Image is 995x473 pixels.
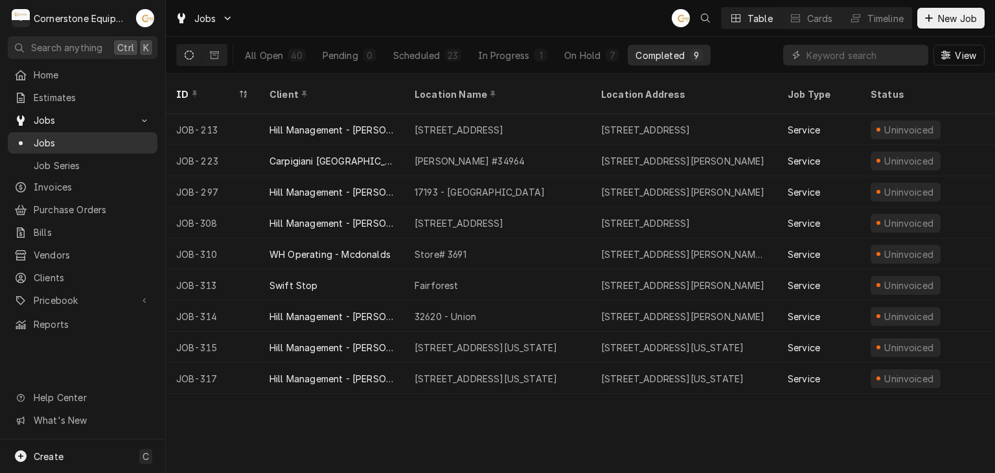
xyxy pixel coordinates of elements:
[269,123,394,137] div: Hill Management - [PERSON_NAME]
[8,36,157,59] button: Search anythingCtrlK
[8,222,157,243] a: Bills
[952,49,979,62] span: View
[564,49,600,62] div: On Hold
[883,216,935,230] div: Uninvoiced
[601,248,767,261] div: [STREET_ADDRESS][PERSON_NAME][PERSON_NAME]
[788,372,820,386] div: Service
[601,279,765,292] div: [STREET_ADDRESS][PERSON_NAME]
[788,87,850,101] div: Job Type
[166,270,259,301] div: JOB-313
[269,248,391,261] div: WH Operating - Mcdonalds
[601,87,764,101] div: Location Address
[415,185,545,199] div: 17193 - [GEOGRAPHIC_DATA]
[245,49,283,62] div: All Open
[143,41,149,54] span: K
[478,49,530,62] div: In Progress
[34,203,151,216] span: Purchase Orders
[176,87,236,101] div: ID
[935,12,979,25] span: New Job
[166,176,259,207] div: JOB-297
[883,248,935,261] div: Uninvoiced
[8,64,157,86] a: Home
[8,199,157,220] a: Purchase Orders
[788,279,820,292] div: Service
[136,9,154,27] div: Andrew Buigues's Avatar
[12,9,30,27] div: Cornerstone Equipment Repair, LLC's Avatar
[31,41,102,54] span: Search anything
[269,154,394,168] div: Carpigiani [GEOGRAPHIC_DATA]
[269,372,394,386] div: Hill Management - [PERSON_NAME]
[34,159,151,172] span: Job Series
[692,49,700,62] div: 9
[8,290,157,311] a: Go to Pricebook
[34,225,151,239] span: Bills
[415,123,504,137] div: [STREET_ADDRESS]
[166,363,259,394] div: JOB-317
[8,410,157,431] a: Go to What's New
[8,267,157,288] a: Clients
[170,8,238,29] a: Go to Jobs
[867,12,904,25] div: Timeline
[8,155,157,176] a: Job Series
[601,372,744,386] div: [STREET_ADDRESS][US_STATE]
[788,310,820,323] div: Service
[917,8,985,29] button: New Job
[601,216,691,230] div: [STREET_ADDRESS]
[34,68,151,82] span: Home
[748,12,773,25] div: Table
[34,271,151,284] span: Clients
[933,45,985,65] button: View
[8,176,157,198] a: Invoices
[601,310,765,323] div: [STREET_ADDRESS][PERSON_NAME]
[601,154,765,168] div: [STREET_ADDRESS][PERSON_NAME]
[883,123,935,137] div: Uninvoiced
[672,9,690,27] div: AB
[448,49,458,62] div: 23
[269,310,394,323] div: Hill Management - [PERSON_NAME]
[415,279,459,292] div: Fairforest
[166,301,259,332] div: JOB-314
[8,387,157,408] a: Go to Help Center
[166,238,259,270] div: JOB-310
[117,41,134,54] span: Ctrl
[393,49,440,62] div: Scheduled
[537,49,545,62] div: 1
[8,110,157,131] a: Go to Jobs
[883,310,935,323] div: Uninvoiced
[34,12,129,25] div: Cornerstone Equipment Repair, LLC
[601,123,691,137] div: [STREET_ADDRESS]
[34,451,63,462] span: Create
[883,279,935,292] div: Uninvoiced
[883,154,935,168] div: Uninvoiced
[166,114,259,145] div: JOB-213
[788,248,820,261] div: Service
[34,317,151,331] span: Reports
[788,123,820,137] div: Service
[34,113,132,127] span: Jobs
[806,45,922,65] input: Keyword search
[34,91,151,104] span: Estimates
[788,185,820,199] div: Service
[415,341,557,354] div: [STREET_ADDRESS][US_STATE]
[12,9,30,27] div: C
[788,216,820,230] div: Service
[323,49,358,62] div: Pending
[166,145,259,176] div: JOB-223
[34,294,132,307] span: Pricebook
[366,49,374,62] div: 0
[601,185,765,199] div: [STREET_ADDRESS][PERSON_NAME]
[415,87,578,101] div: Location Name
[415,248,466,261] div: Store# 3691
[635,49,684,62] div: Completed
[166,332,259,363] div: JOB-315
[883,372,935,386] div: Uninvoiced
[8,87,157,108] a: Estimates
[269,341,394,354] div: Hill Management - [PERSON_NAME]
[8,132,157,154] a: Jobs
[166,207,259,238] div: JOB-308
[601,341,744,354] div: [STREET_ADDRESS][US_STATE]
[34,180,151,194] span: Invoices
[415,154,525,168] div: [PERSON_NAME] #34964
[34,413,150,427] span: What's New
[136,9,154,27] div: AB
